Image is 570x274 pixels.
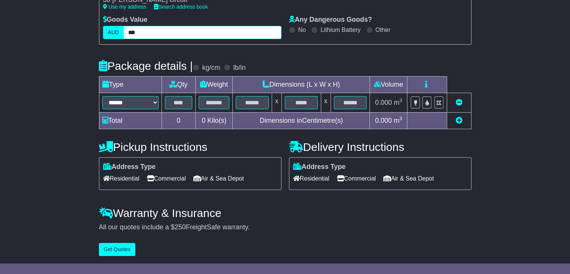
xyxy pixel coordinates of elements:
[289,16,372,24] label: Any Dangerous Goods?
[233,112,370,129] td: Dimensions in Centimetre(s)
[202,117,205,124] span: 0
[196,112,233,129] td: Kilo(s)
[320,26,361,33] label: Lithium Battery
[293,163,346,171] label: Address Type
[147,173,186,184] span: Commercial
[196,76,233,93] td: Weight
[103,173,139,184] span: Residential
[337,173,376,184] span: Commercial
[399,98,402,103] sup: 3
[103,4,147,10] a: Use my address
[394,117,402,124] span: m
[394,99,402,106] span: m
[399,116,402,121] sup: 3
[272,93,281,112] td: x
[99,223,471,232] div: All our quotes include a $ FreightSafe warranty.
[370,76,407,93] td: Volume
[202,64,220,72] label: kg/cm
[99,207,471,219] h4: Warranty & Insurance
[456,117,462,124] a: Add new item
[233,64,245,72] label: lb/in
[293,173,329,184] span: Residential
[103,16,148,24] label: Goods Value
[175,223,186,231] span: 250
[99,141,281,153] h4: Pickup Instructions
[233,76,370,93] td: Dimensions (L x W x H)
[321,93,331,112] td: x
[298,26,306,33] label: No
[99,112,162,129] td: Total
[103,163,156,171] label: Address Type
[456,99,462,106] a: Remove this item
[99,76,162,93] td: Type
[193,173,244,184] span: Air & Sea Depot
[376,26,390,33] label: Other
[383,173,434,184] span: Air & Sea Depot
[99,243,136,256] button: Get Quotes
[289,141,471,153] h4: Delivery Instructions
[375,99,392,106] span: 0.000
[103,26,124,39] label: AUD
[375,117,392,124] span: 0.000
[99,60,193,72] h4: Package details |
[154,4,208,10] a: Search address book
[162,76,196,93] td: Qty
[162,112,196,129] td: 0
